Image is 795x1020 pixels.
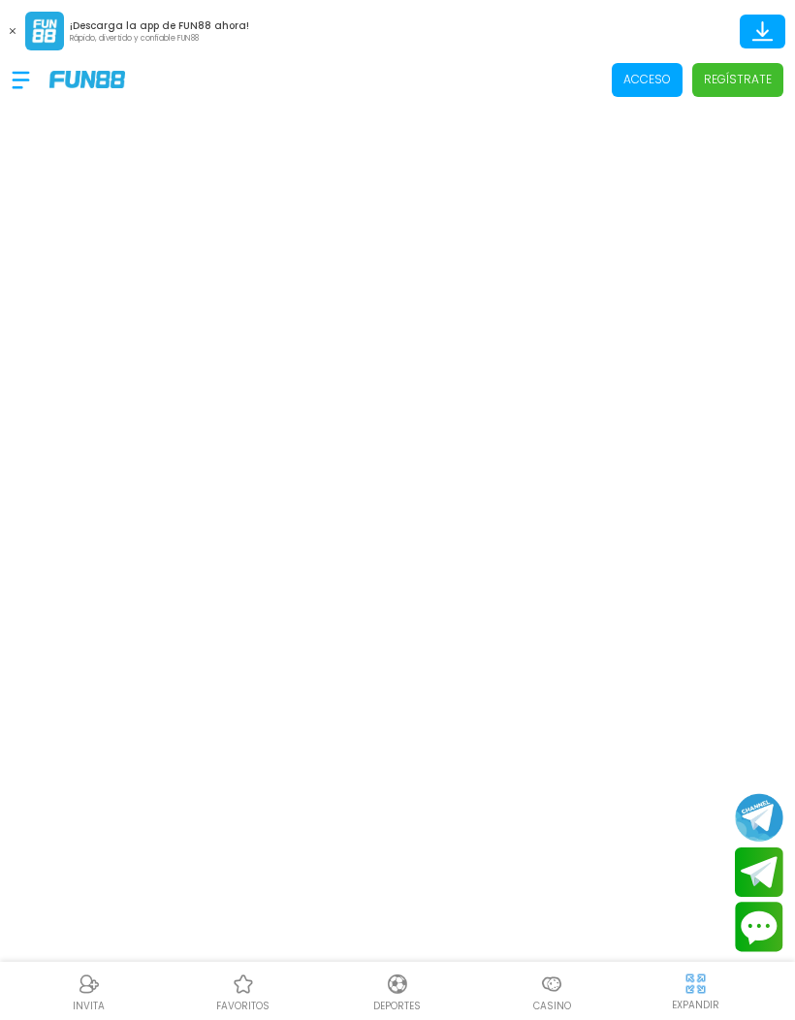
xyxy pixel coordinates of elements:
p: Acceso [623,71,671,88]
button: Join telegram channel [735,792,783,843]
a: DeportesDeportesDeportes [320,970,474,1013]
a: CasinoCasinoCasino [475,970,629,1013]
button: Contact customer service [735,902,783,952]
p: ¡Descarga la app de FUN88 ahora! [70,18,249,33]
a: Casino FavoritosCasino Favoritosfavoritos [166,970,320,1013]
img: Casino [540,972,563,996]
img: Casino Favoritos [232,972,255,996]
img: Company Logo [49,71,125,87]
img: App Logo [25,12,64,50]
p: Casino [533,999,571,1013]
p: EXPANDIR [672,998,719,1012]
img: Deportes [386,972,409,996]
p: Deportes [373,999,421,1013]
button: Join telegram [735,847,783,898]
p: favoritos [216,999,270,1013]
p: Regístrate [704,71,772,88]
p: INVITA [73,999,105,1013]
p: Rápido, divertido y confiable FUN88 [70,33,249,45]
img: Referral [78,972,101,996]
a: ReferralReferralINVITA [12,970,166,1013]
img: hide [684,972,708,996]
